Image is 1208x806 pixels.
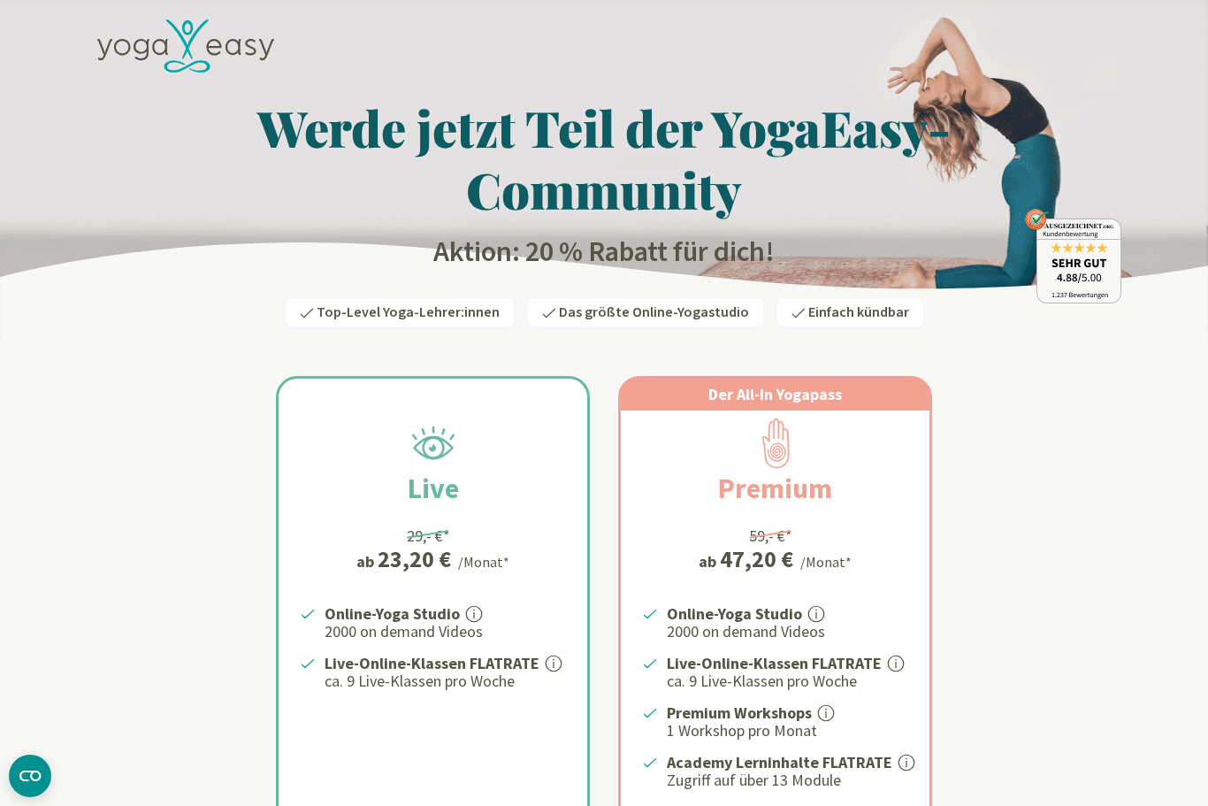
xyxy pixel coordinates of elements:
[667,621,908,642] p: 2000 on demand Videos
[356,549,378,573] span: ab
[699,549,720,573] span: ab
[667,653,882,673] strong: Live-Online-Klassen FLATRATE
[317,303,500,322] span: Top-Level Yoga-Lehrer:innen
[676,467,875,510] h2: Premium
[749,524,792,548] div: 59,- €*
[1025,209,1121,303] img: ausgezeichnet_badge.png
[708,384,842,404] span: Der All-In Yogapass
[667,752,892,772] strong: Academy Lerninhalte FLATRATE
[365,467,501,510] h2: Live
[325,653,539,673] strong: Live-Online-Klassen FLATRATE
[87,96,1121,220] h1: Werde jetzt Teil der YogaEasy-Community
[378,548,451,571] div: 23,20 €
[325,603,460,624] strong: Online-Yoga Studio
[808,303,909,322] span: Einfach kündbar
[800,551,852,572] div: /Monat*
[667,671,908,692] p: ca. 9 Live-Klassen pro Woche
[720,548,793,571] div: 47,20 €
[667,603,802,624] strong: Online-Yoga Studio
[458,551,509,572] div: /Monat*
[667,720,908,741] p: 1 Workshop pro Monat
[667,702,812,723] strong: Premium Workshops
[325,671,566,692] p: ca. 9 Live-Klassen pro Woche
[667,770,908,791] p: Zugriff auf über 13 Module
[325,621,566,642] p: 2000 on demand Videos
[9,755,51,797] button: CMP-Widget öffnen
[407,524,450,548] div: 29,- €*
[559,303,749,322] span: Das größte Online-Yogastudio
[87,234,1121,270] h2: Aktion: 20 % Rabatt für dich!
